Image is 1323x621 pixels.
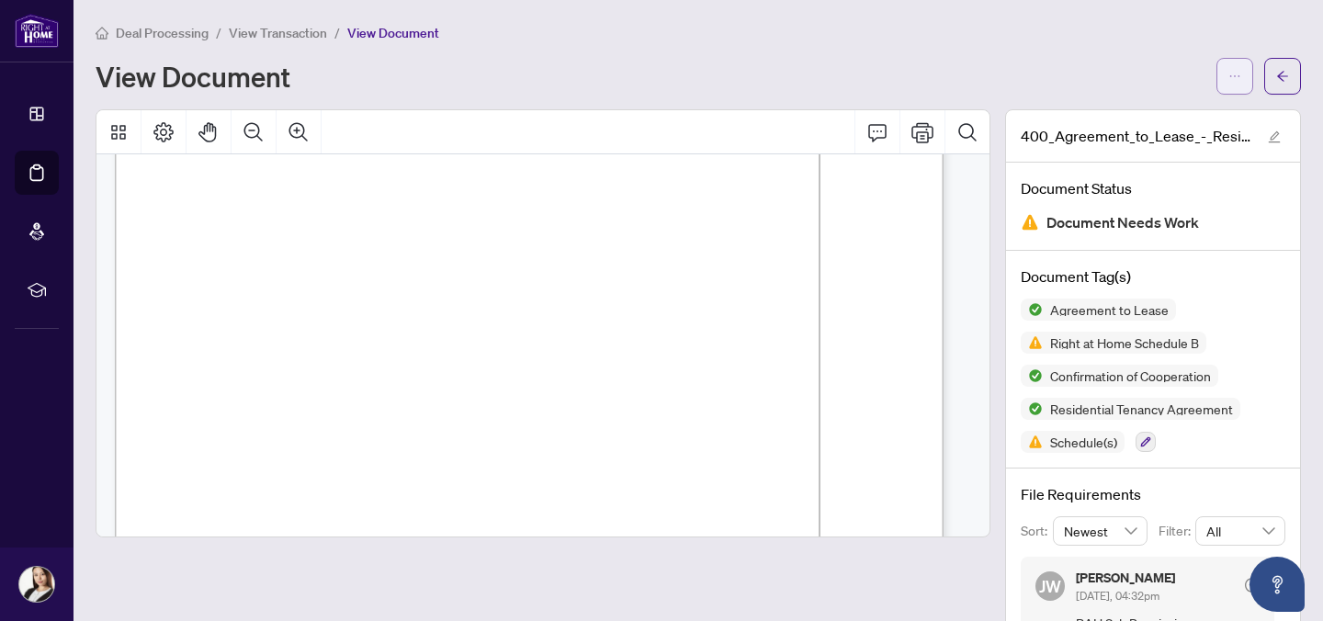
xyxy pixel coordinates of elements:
span: View Transaction [229,25,327,41]
span: Residential Tenancy Agreement [1043,402,1240,415]
img: Profile Icon [19,567,54,602]
p: Sort: [1021,521,1053,541]
span: Document Needs Work [1046,210,1199,235]
li: / [216,22,221,43]
p: Filter: [1159,521,1195,541]
span: home [96,27,108,40]
span: edit [1268,130,1281,143]
img: logo [15,14,59,48]
span: All [1206,517,1274,545]
img: Status Icon [1021,431,1043,453]
span: Newest [1064,517,1137,545]
span: View Document [347,25,439,41]
img: Status Icon [1021,365,1043,387]
span: Confirmation of Cooperation [1043,369,1218,382]
li: / [334,22,340,43]
h4: Document Tag(s) [1021,265,1285,288]
span: Right at Home Schedule B [1043,336,1206,349]
img: Document Status [1021,213,1039,231]
span: Deal Processing [116,25,209,41]
span: Agreement to Lease [1043,303,1176,316]
span: ellipsis [1228,70,1241,83]
button: Open asap [1249,557,1305,612]
span: [DATE], 04:32pm [1076,589,1159,603]
h1: View Document [96,62,290,91]
span: arrow-left [1276,70,1289,83]
h5: [PERSON_NAME] [1076,571,1175,584]
span: JW [1039,573,1061,599]
img: Status Icon [1021,398,1043,420]
span: check-circle [1245,578,1260,593]
span: Schedule(s) [1043,435,1125,448]
h4: File Requirements [1021,483,1285,505]
img: Status Icon [1021,299,1043,321]
h4: Document Status [1021,177,1285,199]
img: Status Icon [1021,332,1043,354]
span: 400_Agreement_to_Lease_-_Residential_-_PropTx-OREA__3_.pdf [1021,125,1250,147]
